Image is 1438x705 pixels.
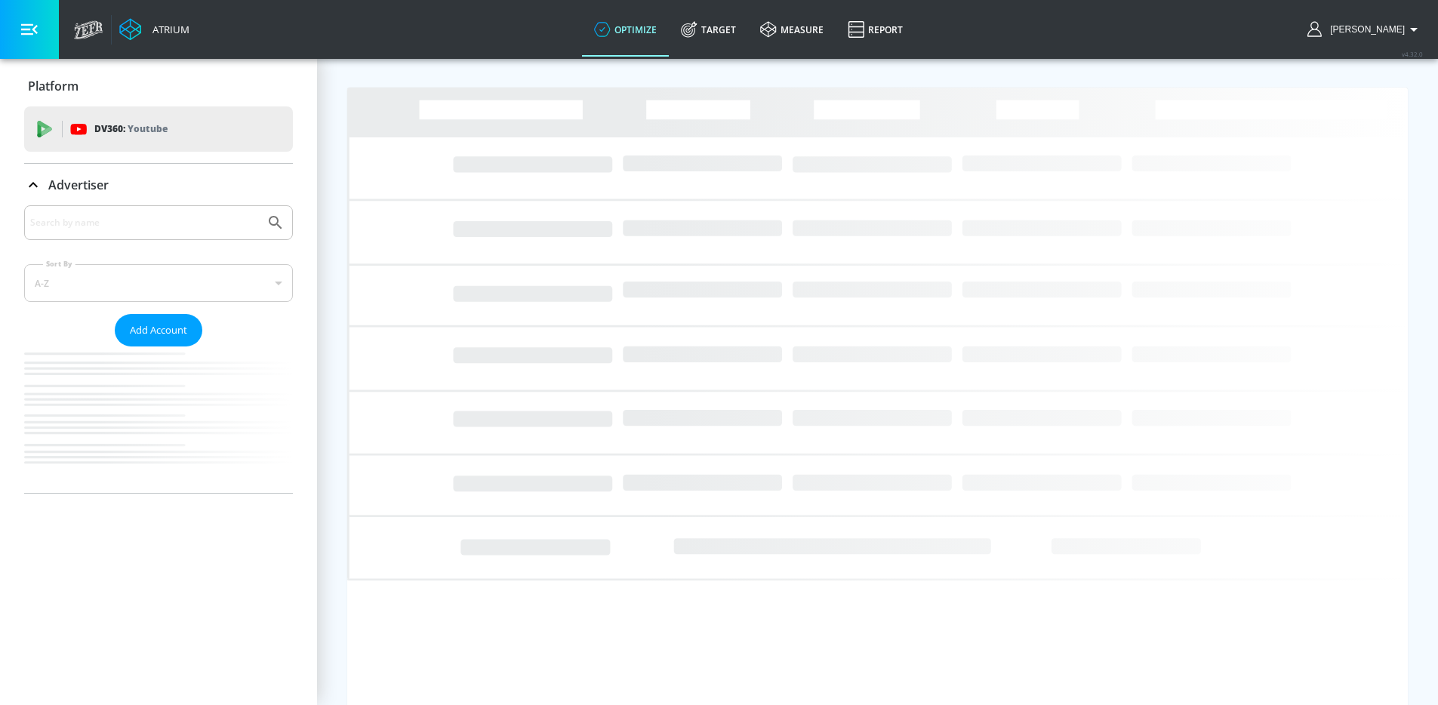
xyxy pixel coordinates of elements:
[115,314,202,346] button: Add Account
[28,78,79,94] p: Platform
[146,23,189,36] div: Atrium
[48,177,109,193] p: Advertiser
[669,2,748,57] a: Target
[24,346,293,493] nav: list of Advertiser
[24,205,293,493] div: Advertiser
[94,121,168,137] p: DV360:
[119,18,189,41] a: Atrium
[1402,50,1423,58] span: v 4.32.0
[30,213,259,232] input: Search by name
[43,259,75,269] label: Sort By
[128,121,168,137] p: Youtube
[130,322,187,339] span: Add Account
[1307,20,1423,38] button: [PERSON_NAME]
[748,2,836,57] a: measure
[582,2,669,57] a: optimize
[24,106,293,152] div: DV360: Youtube
[1324,24,1405,35] span: login as: wayne.auduong@zefr.com
[24,164,293,206] div: Advertiser
[836,2,915,57] a: Report
[24,65,293,107] div: Platform
[24,264,293,302] div: A-Z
